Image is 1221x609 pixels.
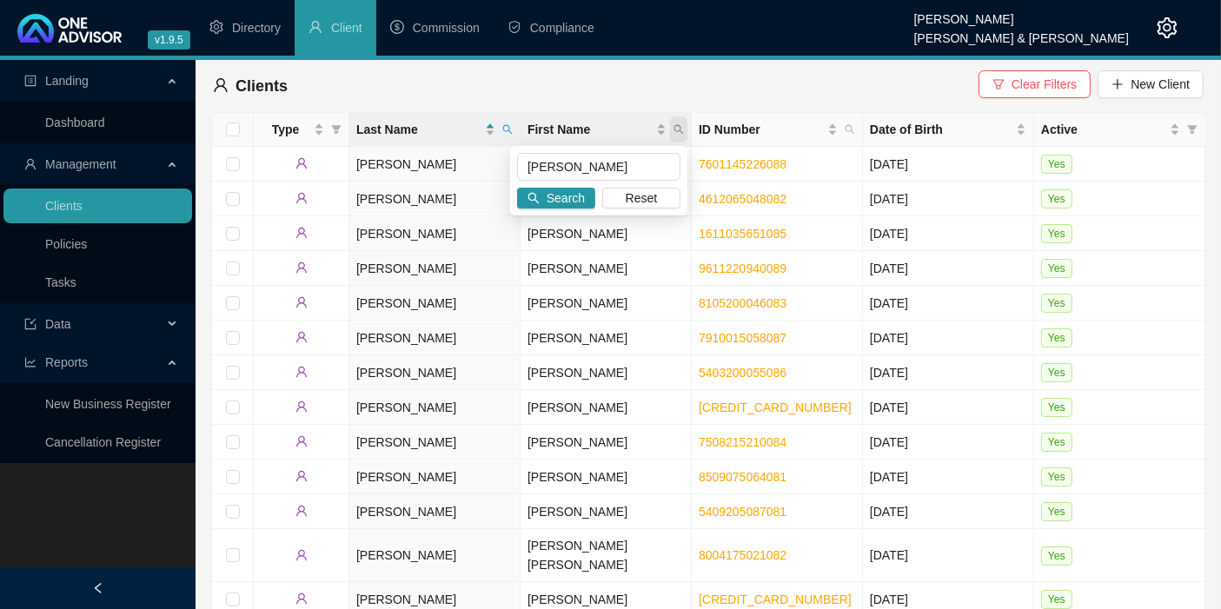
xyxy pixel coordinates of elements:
span: filter [1187,124,1198,135]
span: Last Name [356,120,481,139]
span: Reset [626,189,658,208]
span: Yes [1041,224,1072,243]
a: Clients [45,199,83,213]
th: Type [254,113,349,147]
span: Search [547,189,585,208]
td: [PERSON_NAME] [521,460,692,494]
span: v1.9.5 [148,30,190,50]
img: 2df55531c6924b55f21c4cf5d4484680-logo-light.svg [17,14,122,43]
a: 1611035651085 [699,227,786,241]
span: user [295,435,308,447]
span: search [499,116,516,142]
span: Management [45,157,116,171]
a: 8004175021082 [699,548,786,562]
span: user [295,331,308,343]
span: user [295,157,308,169]
span: user [295,470,308,482]
a: [CREDIT_CARD_NUMBER] [699,592,852,606]
span: Reports [45,355,88,369]
td: [PERSON_NAME] [PERSON_NAME] [521,529,692,582]
span: user [295,505,308,517]
span: New Client [1131,75,1190,94]
span: Yes [1041,294,1072,313]
span: user [295,296,308,308]
span: Yes [1041,546,1072,566]
span: Yes [1041,467,1072,487]
span: search [502,124,513,135]
td: [PERSON_NAME] [349,286,521,321]
span: search [528,192,540,204]
a: [CREDIT_CARD_NUMBER] [699,400,852,414]
button: Reset [602,188,680,209]
span: dollar [390,20,404,34]
td: [DATE] [863,355,1034,390]
span: filter [1184,116,1201,142]
span: Directory [232,21,281,35]
td: [PERSON_NAME] [349,251,521,286]
td: [PERSON_NAME] [521,251,692,286]
span: Yes [1041,189,1072,209]
span: profile [24,75,36,87]
th: Active [1034,113,1205,147]
td: [DATE] [863,494,1034,529]
span: Yes [1041,433,1072,452]
td: [DATE] [863,147,1034,182]
td: [PERSON_NAME] [349,529,521,582]
td: [PERSON_NAME] [349,321,521,355]
th: First Name [521,113,692,147]
td: [PERSON_NAME] [349,494,521,529]
span: Yes [1041,502,1072,521]
span: search [670,116,687,142]
span: user [295,261,308,274]
span: Yes [1041,155,1072,174]
span: user [309,20,322,34]
td: [DATE] [863,390,1034,425]
span: Yes [1041,398,1072,417]
td: [PERSON_NAME] [349,355,521,390]
a: 4612065048082 [699,192,786,206]
span: filter [992,78,1005,90]
a: Policies [45,237,87,251]
th: Date of Birth [863,113,1034,147]
span: Yes [1041,590,1072,609]
td: [PERSON_NAME] [349,147,521,182]
span: user [295,366,308,378]
a: Dashboard [45,116,105,129]
td: [PERSON_NAME] [349,390,521,425]
span: user [295,192,308,204]
span: Compliance [530,21,594,35]
td: [PERSON_NAME] [521,425,692,460]
input: Search First Name [517,153,680,181]
span: Commission [413,21,480,35]
span: filter [328,116,345,142]
td: [PERSON_NAME] [349,460,521,494]
td: [PERSON_NAME] [521,494,692,529]
span: user [295,592,308,605]
a: 8509075064081 [699,470,786,484]
td: [DATE] [863,216,1034,251]
td: [DATE] [863,251,1034,286]
span: Active [1041,120,1166,139]
span: setting [209,20,223,34]
span: user [24,158,36,170]
td: [PERSON_NAME] [521,321,692,355]
span: search [674,124,684,135]
span: Clear Filters [1012,75,1077,94]
a: Cancellation Register [45,435,161,449]
td: [DATE] [863,321,1034,355]
td: [DATE] [863,460,1034,494]
a: 7508215210084 [699,435,786,449]
button: Search [517,188,595,209]
span: Date of Birth [870,120,1012,139]
div: [PERSON_NAME] & [PERSON_NAME] [914,23,1129,43]
span: import [24,318,36,330]
span: filter [331,124,342,135]
div: [PERSON_NAME] [914,4,1129,23]
td: [PERSON_NAME] [521,390,692,425]
button: New Client [1098,70,1204,98]
a: 5409205087081 [699,505,786,519]
span: user [295,227,308,239]
td: [PERSON_NAME] [521,286,692,321]
a: 9611220940089 [699,261,786,275]
a: New Business Register [45,397,171,411]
